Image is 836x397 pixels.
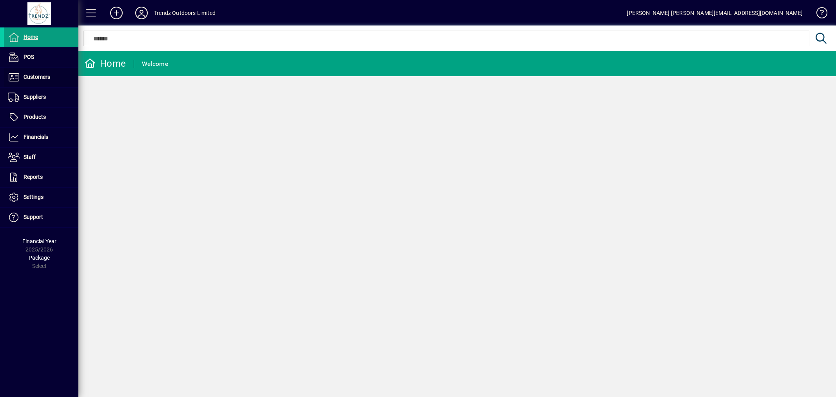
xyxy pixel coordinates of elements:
[4,208,78,227] a: Support
[24,34,38,40] span: Home
[24,174,43,180] span: Reports
[811,2,826,27] a: Knowledge Base
[104,6,129,20] button: Add
[22,238,56,244] span: Financial Year
[4,168,78,187] a: Reports
[4,188,78,207] a: Settings
[24,134,48,140] span: Financials
[84,57,126,70] div: Home
[24,74,50,80] span: Customers
[4,67,78,87] a: Customers
[24,214,43,220] span: Support
[154,7,216,19] div: Trendz Outdoors Limited
[627,7,803,19] div: [PERSON_NAME] [PERSON_NAME][EMAIL_ADDRESS][DOMAIN_NAME]
[4,127,78,147] a: Financials
[4,87,78,107] a: Suppliers
[24,54,34,60] span: POS
[4,148,78,167] a: Staff
[129,6,154,20] button: Profile
[24,114,46,120] span: Products
[4,107,78,127] a: Products
[4,47,78,67] a: POS
[24,94,46,100] span: Suppliers
[24,194,44,200] span: Settings
[29,255,50,261] span: Package
[142,58,168,70] div: Welcome
[24,154,36,160] span: Staff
